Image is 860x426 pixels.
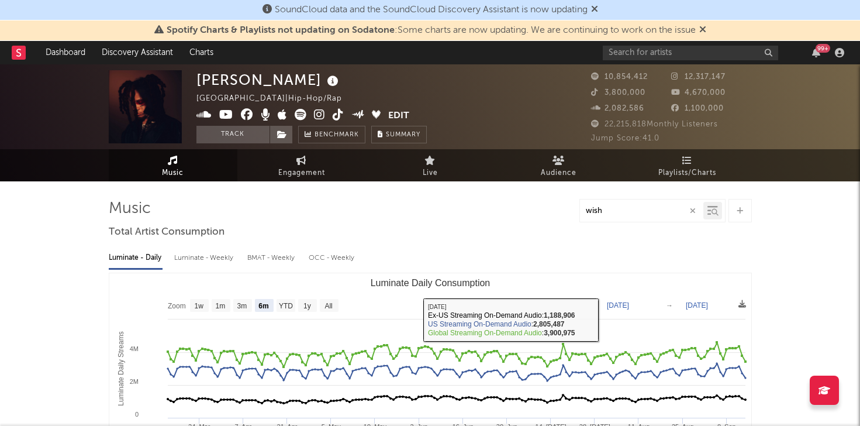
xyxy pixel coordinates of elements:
text: 0 [134,411,138,418]
span: SoundCloud data and the SoundCloud Discovery Assistant is now updating [275,5,588,15]
a: Live [366,149,495,181]
span: Total Artist Consumption [109,225,225,239]
span: Summary [386,132,420,138]
span: 10,854,412 [591,73,648,81]
button: Edit [388,109,409,123]
text: 1w [194,302,203,310]
a: Engagement [237,149,366,181]
span: Benchmark [315,128,359,142]
input: Search for artists [603,46,778,60]
div: [PERSON_NAME] [196,70,341,90]
text: 6m [258,302,268,310]
a: Charts [181,41,222,64]
div: [GEOGRAPHIC_DATA] | Hip-Hop/Rap [196,92,355,106]
text: Luminate Daily Consumption [370,278,490,288]
span: Music [162,166,184,180]
span: 12,317,147 [671,73,726,81]
div: OCC - Weekly [309,248,355,268]
a: Music [109,149,237,181]
a: Audience [495,149,623,181]
text: 3m [237,302,247,310]
div: Luminate - Daily [109,248,163,268]
text: YTD [278,302,292,310]
text: Luminate Daily Streams [116,331,125,406]
input: Search by song name or URL [580,207,703,216]
text: [DATE] [686,301,708,310]
a: Discovery Assistant [94,41,181,64]
span: 1,100,000 [671,105,724,112]
text: 4M [129,345,138,352]
text: 1y [303,302,311,310]
button: Summary [371,126,427,143]
span: 4,670,000 [671,89,726,97]
a: Playlists/Charts [623,149,752,181]
span: Playlists/Charts [658,166,716,180]
text: → [666,301,673,310]
span: Dismiss [699,26,706,35]
span: Jump Score: 41.0 [591,135,659,142]
div: BMAT - Weekly [247,248,297,268]
text: Zoom [168,302,186,310]
button: Track [196,126,270,143]
div: 99 + [816,44,830,53]
a: Dashboard [37,41,94,64]
span: Live [423,166,438,180]
button: 99+ [812,48,820,57]
text: All [324,302,332,310]
span: 2,082,586 [591,105,644,112]
text: 1m [215,302,225,310]
span: Dismiss [591,5,598,15]
span: 3,800,000 [591,89,645,97]
span: Audience [541,166,576,180]
span: Engagement [278,166,325,180]
text: 2M [129,378,138,385]
div: Luminate - Weekly [174,248,236,268]
span: Spotify Charts & Playlists not updating on Sodatone [167,26,395,35]
span: 22,215,818 Monthly Listeners [591,121,718,128]
span: : Some charts are now updating. We are continuing to work on the issue [167,26,696,35]
text: [DATE] [607,301,629,310]
a: Benchmark [298,126,365,143]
